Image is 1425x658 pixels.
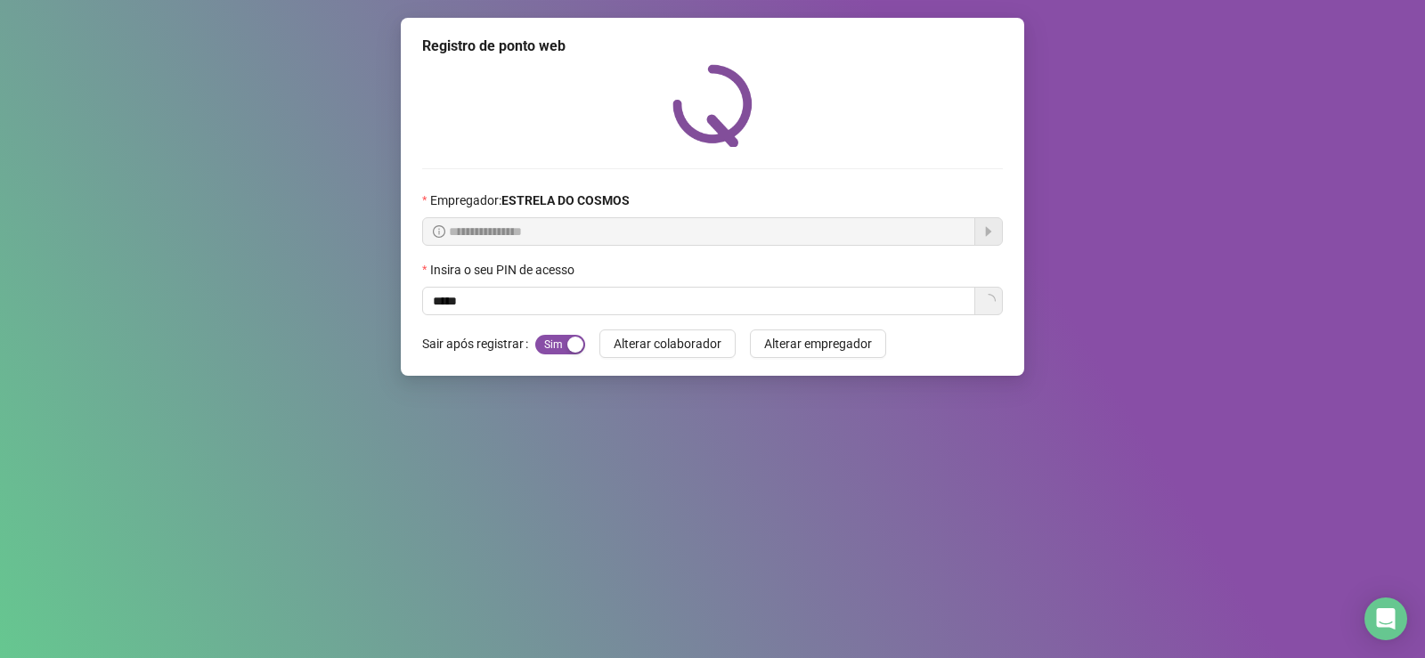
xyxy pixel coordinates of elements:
[422,329,535,358] label: Sair após registrar
[422,36,1003,57] div: Registro de ponto web
[764,334,872,353] span: Alterar empregador
[614,334,721,353] span: Alterar colaborador
[750,329,886,358] button: Alterar empregador
[422,260,586,280] label: Insira o seu PIN de acesso
[1364,597,1407,640] div: Open Intercom Messenger
[672,64,753,147] img: QRPoint
[599,329,736,358] button: Alterar colaborador
[501,193,630,207] strong: ESTRELA DO COSMOS
[433,225,445,238] span: info-circle
[430,191,630,210] span: Empregador :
